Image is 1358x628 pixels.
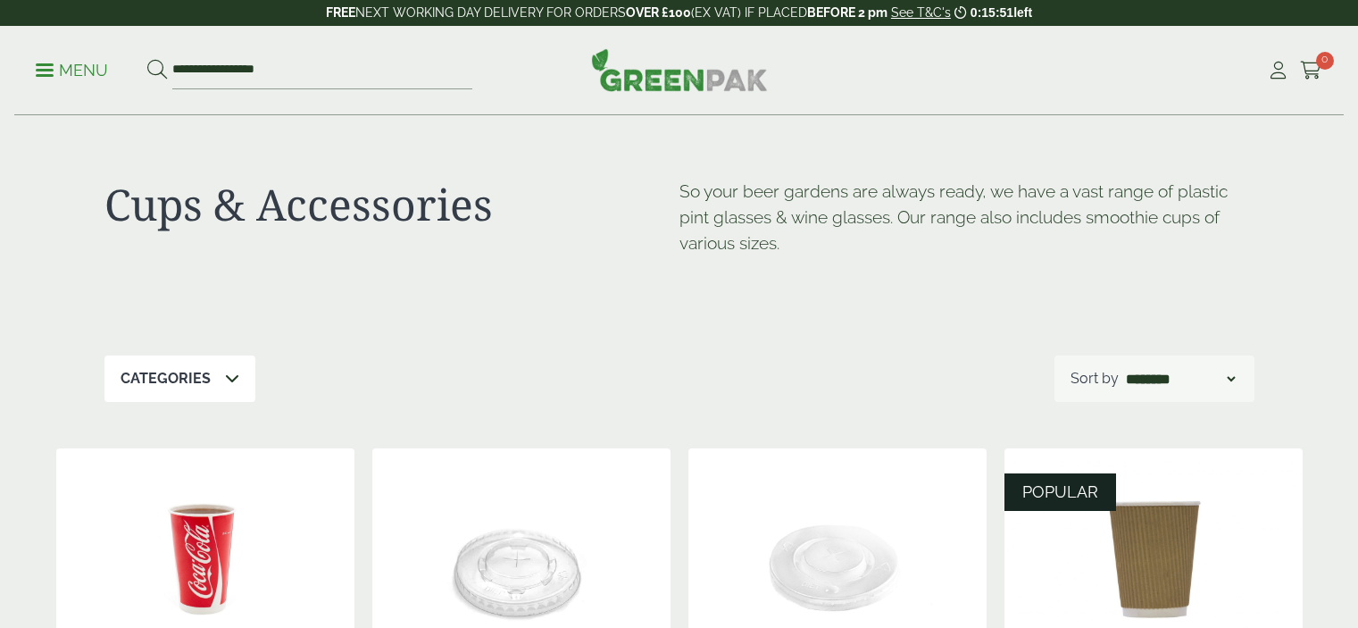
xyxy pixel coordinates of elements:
a: Menu [36,60,108,78]
span: 0:15:51 [971,5,1013,20]
strong: OVER £100 [626,5,691,20]
h1: Cups & Accessories [104,179,679,230]
i: My Account [1267,62,1289,80]
strong: BEFORE 2 pm [807,5,887,20]
span: left [1013,5,1032,20]
a: See T&C's [891,5,951,20]
p: So your beer gardens are always ready, we have a vast range of plastic pint glasses & wine glasse... [679,179,1254,255]
p: Categories [121,368,211,389]
span: POPULAR [1022,482,1098,501]
a: 0 [1300,57,1322,84]
select: Shop order [1122,368,1238,389]
p: Menu [36,60,108,81]
img: GreenPak Supplies [591,48,768,91]
span: 0 [1316,52,1334,70]
i: Cart [1300,62,1322,80]
p: Sort by [1071,368,1119,389]
strong: FREE [326,5,355,20]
